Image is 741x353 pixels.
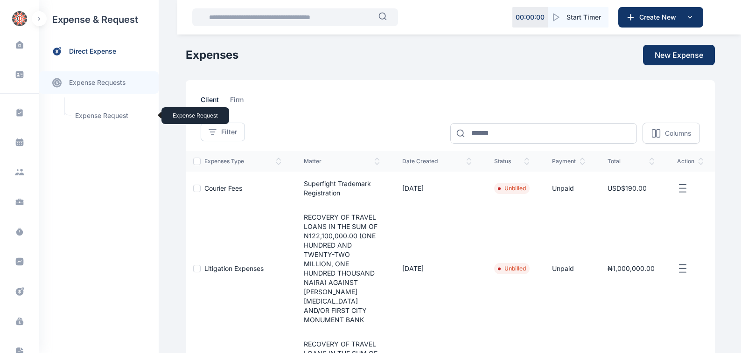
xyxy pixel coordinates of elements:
[402,158,472,165] span: date created
[230,95,255,110] a: firm
[186,48,238,62] h1: Expenses
[39,64,159,94] div: expense requests
[70,107,154,125] a: Expense RequestExpense Request
[204,158,281,165] span: expenses type
[498,185,526,192] li: Unbilled
[39,39,159,64] a: direct expense
[204,184,242,192] a: Courier Fees
[204,264,264,272] a: Litigation Expenses
[293,205,391,332] td: RECOVERY OF TRAVEL LOANS IN THE SUM OF N122,100,000.00 (ONE HUNDRED AND TWENTY-TWO MILLION, ONE H...
[665,129,691,138] p: Columns
[201,95,230,110] a: client
[391,172,483,205] td: [DATE]
[677,158,704,165] span: action
[70,107,154,125] span: Expense Request
[548,7,608,28] button: Start Timer
[494,158,530,165] span: status
[541,172,596,205] td: Unpaid
[304,158,380,165] span: matter
[541,205,596,332] td: Unpaid
[618,7,703,28] button: Create New
[552,158,585,165] span: payment
[498,265,526,272] li: Unbilled
[643,45,715,65] button: New Expense
[608,184,647,192] span: USD$190.00
[39,71,159,94] a: expense requests
[636,13,684,22] span: Create New
[391,205,483,332] td: [DATE]
[293,172,391,205] td: Superfight Trademark Registration
[201,95,219,110] span: client
[230,95,244,110] span: firm
[608,158,655,165] span: total
[516,13,545,22] p: 00 : 00 : 00
[655,49,703,61] span: New Expense
[221,127,237,137] span: Filter
[608,264,655,272] span: ₦1,000,000.00
[69,47,116,56] span: direct expense
[643,123,700,144] button: Columns
[566,13,601,22] span: Start Timer
[201,123,245,141] button: Filter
